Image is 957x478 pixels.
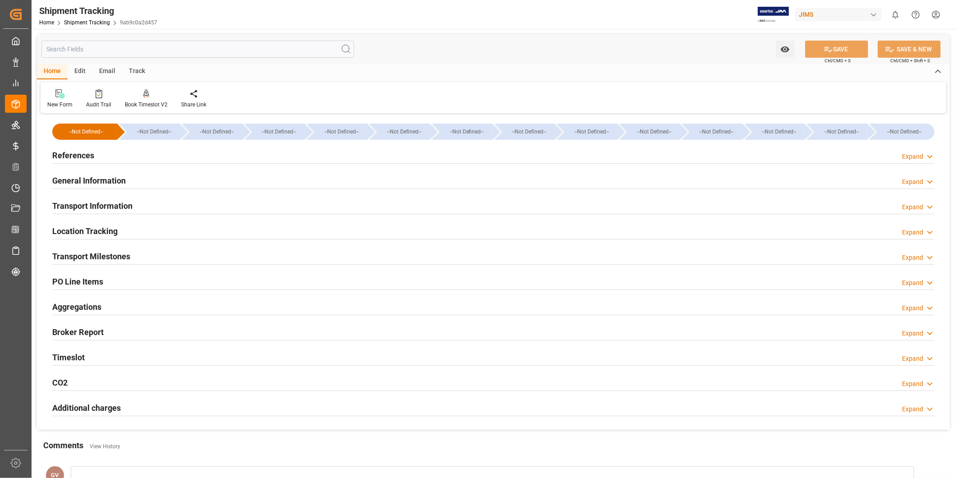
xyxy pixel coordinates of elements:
[902,354,923,363] div: Expand
[902,228,923,237] div: Expand
[745,124,805,140] div: --Not Defined--
[807,124,867,140] div: --Not Defined--
[86,101,111,109] div: Audit Trail
[776,41,794,58] button: open menu
[557,124,617,140] div: --Not Defined--
[90,443,120,450] a: View History
[682,124,743,140] div: --Not Defined--
[902,253,923,262] div: Expand
[902,303,923,313] div: Expand
[441,124,492,140] div: --Not Defined--
[64,19,110,26] a: Shipment Tracking
[41,41,354,58] input: Search Fields
[885,5,906,25] button: show 0 new notifications
[902,379,923,389] div: Expand
[68,64,92,79] div: Edit
[52,124,117,140] div: --Not Defined--
[119,124,180,140] div: --Not Defined--
[52,149,94,161] h2: References
[878,41,941,58] button: SAVE & NEW
[47,101,73,109] div: New Form
[620,124,680,140] div: --Not Defined--
[122,64,152,79] div: Track
[52,276,103,288] h2: PO Line Items
[902,404,923,414] div: Expand
[52,200,132,212] h2: Transport Information
[902,329,923,338] div: Expand
[890,57,930,64] span: Ctrl/CMD + Shift + S
[39,4,157,18] div: Shipment Tracking
[52,326,104,338] h2: Broker Report
[902,202,923,212] div: Expand
[39,19,54,26] a: Home
[816,124,867,140] div: --Not Defined--
[495,124,555,140] div: --Not Defined--
[902,177,923,187] div: Expand
[902,152,923,161] div: Expand
[37,64,68,79] div: Home
[805,41,868,58] button: SAVE
[432,124,492,140] div: --Not Defined--
[504,124,555,140] div: --Not Defined--
[191,124,242,140] div: --Not Defined--
[125,101,168,109] div: Book Timeslot V2
[182,124,242,140] div: --Not Defined--
[92,64,122,79] div: Email
[245,124,305,140] div: --Not Defined--
[52,175,126,187] h2: General Information
[825,57,851,64] span: Ctrl/CMD + S
[754,124,805,140] div: --Not Defined--
[254,124,305,140] div: --Not Defined--
[758,7,789,23] img: Exertis%20JAM%20-%20Email%20Logo.jpg_1722504956.jpg
[52,377,68,389] h2: CO2
[52,225,118,237] h2: Location Tracking
[52,402,121,414] h2: Additional charges
[902,278,923,288] div: Expand
[378,124,430,140] div: --Not Defined--
[906,5,926,25] button: Help Center
[369,124,430,140] div: --Not Defined--
[691,124,743,140] div: --Not Defined--
[181,101,206,109] div: Share Link
[128,124,180,140] div: --Not Defined--
[629,124,680,140] div: --Not Defined--
[795,8,882,21] div: JIMS
[43,439,83,451] h2: Comments
[795,6,885,23] button: JIMS
[316,124,367,140] div: --Not Defined--
[307,124,367,140] div: --Not Defined--
[870,124,934,140] div: --Not Defined--
[52,351,85,363] h2: Timeslot
[52,301,101,313] h2: Aggregations
[61,124,111,140] div: --Not Defined--
[879,124,930,140] div: --Not Defined--
[566,124,617,140] div: --Not Defined--
[52,250,130,262] h2: Transport Milestones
